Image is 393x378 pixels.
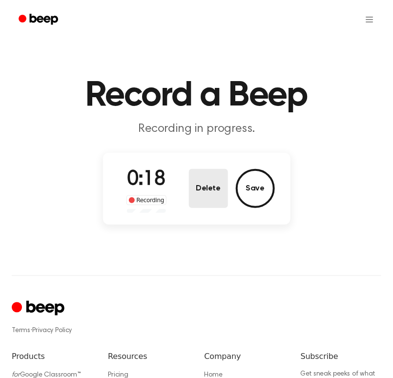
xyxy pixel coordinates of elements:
button: Open menu [358,8,381,31]
div: Recording [126,195,167,205]
h6: Company [205,351,285,362]
h1: Record a Beep [12,78,381,113]
a: Beep [12,10,67,29]
a: Privacy Policy [33,327,72,334]
h6: Subscribe [301,351,381,362]
h6: Resources [108,351,188,362]
p: Recording in progress. [12,121,381,137]
span: 0:18 [127,169,166,190]
button: Delete Audio Record [189,169,228,208]
h6: Products [12,351,92,362]
a: Cruip [12,299,67,318]
button: Save Audio Record [236,169,275,208]
div: · [12,326,381,336]
a: Terms [12,327,30,334]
